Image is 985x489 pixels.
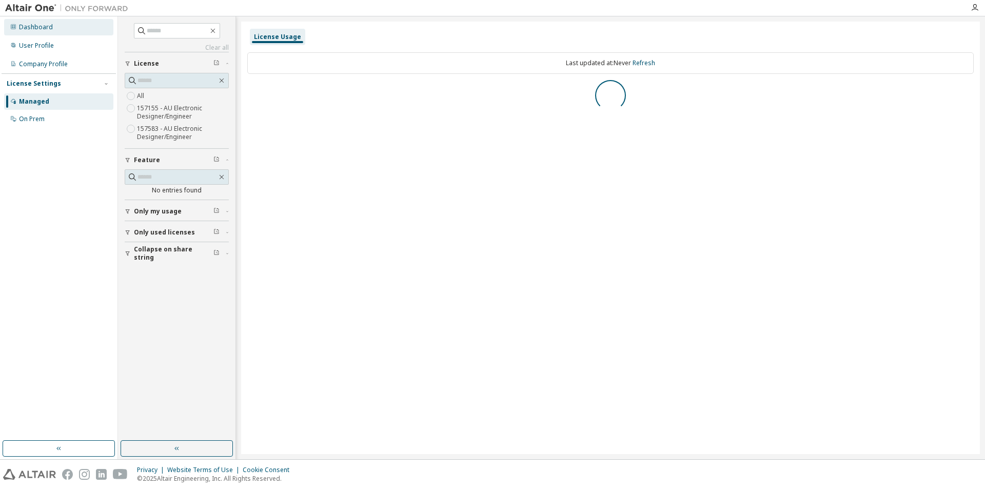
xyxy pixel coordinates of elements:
a: Refresh [633,58,655,67]
span: Clear filter [213,249,220,258]
button: Only used licenses [125,221,229,244]
span: Clear filter [213,228,220,237]
div: Managed [19,97,49,106]
img: youtube.svg [113,469,128,480]
img: altair_logo.svg [3,469,56,480]
span: License [134,60,159,68]
button: Collapse on share string [125,242,229,265]
p: © 2025 Altair Engineering, Inc. All Rights Reserved. [137,474,295,483]
span: Clear filter [213,207,220,216]
div: On Prem [19,115,45,123]
span: Clear filter [213,156,220,164]
label: 157155 - AU Electronic Designer/Engineer [137,102,229,123]
span: Clear filter [213,60,220,68]
span: Feature [134,156,160,164]
img: instagram.svg [79,469,90,480]
label: All [137,90,146,102]
button: License [125,52,229,75]
div: Company Profile [19,60,68,68]
span: Only my usage [134,207,182,216]
div: Website Terms of Use [167,466,243,474]
a: Clear all [125,44,229,52]
div: Cookie Consent [243,466,295,474]
span: Only used licenses [134,228,195,237]
img: facebook.svg [62,469,73,480]
div: Last updated at: Never [247,52,974,74]
button: Only my usage [125,200,229,223]
div: No entries found [125,186,229,194]
span: Collapse on share string [134,245,213,262]
label: 157583 - AU Electronic Designer/Engineer [137,123,229,143]
div: License Usage [254,33,301,41]
div: Privacy [137,466,167,474]
div: License Settings [7,80,61,88]
div: User Profile [19,42,54,50]
button: Feature [125,149,229,171]
img: linkedin.svg [96,469,107,480]
div: Dashboard [19,23,53,31]
img: Altair One [5,3,133,13]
